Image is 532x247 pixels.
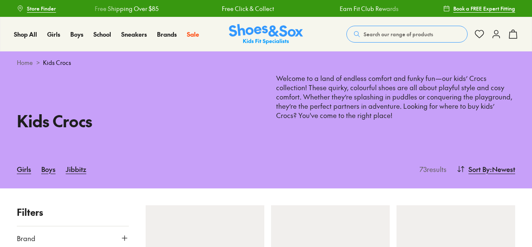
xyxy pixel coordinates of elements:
a: Free Shipping Over $85 [47,4,111,13]
span: Kids Crocs [43,58,71,67]
a: Sneakers [121,30,147,39]
a: Store Finder [17,1,56,16]
a: Free Shipping Over $85 [410,4,474,13]
a: Girls [47,30,60,39]
a: Boys [41,160,56,178]
a: Girls [17,160,31,178]
a: Book a FREE Expert Fitting [443,1,515,16]
div: > [17,58,515,67]
span: : Newest [490,164,515,174]
a: School [93,30,111,39]
span: School [93,30,111,38]
a: Earn Fit Club Rewards [292,4,351,13]
p: 73 results [416,164,447,174]
button: Sort By:Newest [457,160,515,178]
span: Girls [47,30,60,38]
a: Boys [70,30,83,39]
span: Brand [17,233,35,243]
span: Book a FREE Expert Fitting [453,5,515,12]
span: Boys [70,30,83,38]
a: Jibbitz [66,160,86,178]
span: Sneakers [121,30,147,38]
a: Brands [157,30,177,39]
span: Search our range of products [364,30,433,38]
a: Sale [187,30,199,39]
p: Welcome to a land of endless comfort and funky fun—our kids’ Crocs collection! These quirky, colo... [276,74,515,129]
a: Home [17,58,33,67]
a: Shop All [14,30,37,39]
span: Brands [157,30,177,38]
a: Free Click & Collect [174,4,226,13]
span: Sort By [468,164,490,174]
a: Shoes & Sox [229,24,303,45]
span: Store Finder [27,5,56,12]
p: Filters [17,205,129,219]
h1: Kids Crocs [17,109,256,133]
img: SNS_Logo_Responsive.svg [229,24,303,45]
span: Shop All [14,30,37,38]
button: Search our range of products [346,26,468,43]
span: Sale [187,30,199,38]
